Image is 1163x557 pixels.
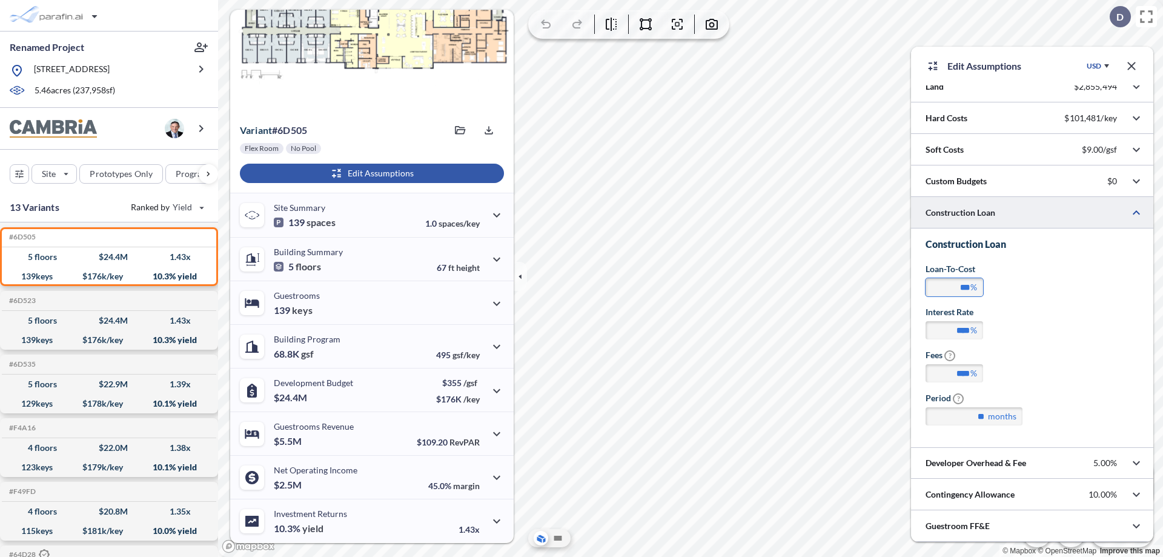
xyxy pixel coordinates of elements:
[240,124,307,136] p: # 6d505
[437,262,480,273] p: 67
[970,367,977,379] label: %
[292,304,313,316] span: keys
[240,124,272,136] span: Variant
[173,201,193,213] span: Yield
[35,84,115,98] p: 5.46 acres ( 237,958 sf)
[970,324,977,336] label: %
[453,481,480,491] span: margin
[1107,176,1117,187] p: $0
[165,119,184,138] img: user logo
[274,392,309,404] p: $24.4M
[274,261,321,273] p: 5
[926,349,955,361] label: Fees
[274,304,313,316] p: 139
[459,524,480,535] p: 1.43x
[463,378,477,388] span: /gsf
[274,348,314,360] p: 68.8K
[1064,113,1117,124] p: $101,481/key
[274,247,343,257] p: Building Summary
[301,348,314,360] span: gsf
[439,218,480,228] span: spaces/key
[953,393,964,404] span: ?
[534,531,548,545] button: Aerial View
[79,164,163,184] button: Prototypes Only
[970,281,977,293] label: %
[1088,489,1117,500] p: 10.00%
[551,531,565,545] button: Site Plan
[926,306,973,318] label: Interest Rate
[7,360,36,369] h5: Click to copy the code
[302,522,323,535] span: yield
[926,175,987,187] p: Custom Budgets
[176,168,210,180] p: Program
[291,144,316,153] p: No Pool
[926,238,1139,250] h3: Construction Loan
[1116,12,1124,22] p: D
[42,168,56,180] p: Site
[165,164,231,184] button: Program
[436,394,480,404] p: $176K
[1038,547,1096,555] a: OpenStreetMap
[10,119,97,138] img: BrandImage
[7,424,36,432] h5: Click to copy the code
[222,539,275,553] a: Mapbox homepage
[944,350,955,361] span: ?
[436,350,480,360] p: 495
[463,394,480,404] span: /key
[1002,547,1036,555] a: Mapbox
[428,481,480,491] p: 45.0%
[425,218,480,228] p: 1.0
[1087,61,1101,71] div: USD
[121,198,212,217] button: Ranked by Yield
[1100,547,1160,555] a: Improve this map
[988,410,1016,422] label: months
[417,437,480,447] p: $109.20
[274,421,354,432] p: Guestrooms Revenue
[274,334,340,344] p: Building Program
[274,290,320,301] p: Guestrooms
[456,262,480,273] span: height
[926,520,990,532] p: Guestroom FF&E
[274,479,303,491] p: $2.5M
[10,200,59,215] p: 13 Variants
[90,168,153,180] p: Prototypes Only
[7,233,36,241] h5: Click to copy the code
[926,112,967,124] p: Hard Costs
[926,392,964,404] label: Period
[436,378,480,388] p: $355
[7,296,36,305] h5: Click to copy the code
[10,41,84,54] p: Renamed Project
[1082,144,1117,155] p: $9.00/gsf
[274,378,353,388] p: Development Budget
[31,164,77,184] button: Site
[274,435,303,447] p: $5.5M
[274,509,347,519] p: Investment Returns
[274,522,323,535] p: 10.3%
[1074,81,1117,92] p: $2,855,494
[245,144,279,153] p: Flex Room
[452,350,480,360] span: gsf/key
[274,216,336,228] p: 139
[34,63,110,78] p: [STREET_ADDRESS]
[1093,458,1117,469] p: 5.00%
[926,81,944,93] p: Land
[296,261,321,273] span: floors
[274,465,357,475] p: Net Operating Income
[926,263,975,275] label: Loan-to-Cost
[7,487,36,496] h5: Click to copy the code
[448,262,454,273] span: ft
[240,164,504,183] button: Edit Assumptions
[947,59,1021,73] p: Edit Assumptions
[274,202,325,213] p: Site Summary
[926,457,1026,469] p: Developer Overhead & Fee
[306,216,336,228] span: spaces
[926,144,964,156] p: Soft Costs
[926,489,1015,501] p: Contingency Allowance
[449,437,480,447] span: RevPAR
